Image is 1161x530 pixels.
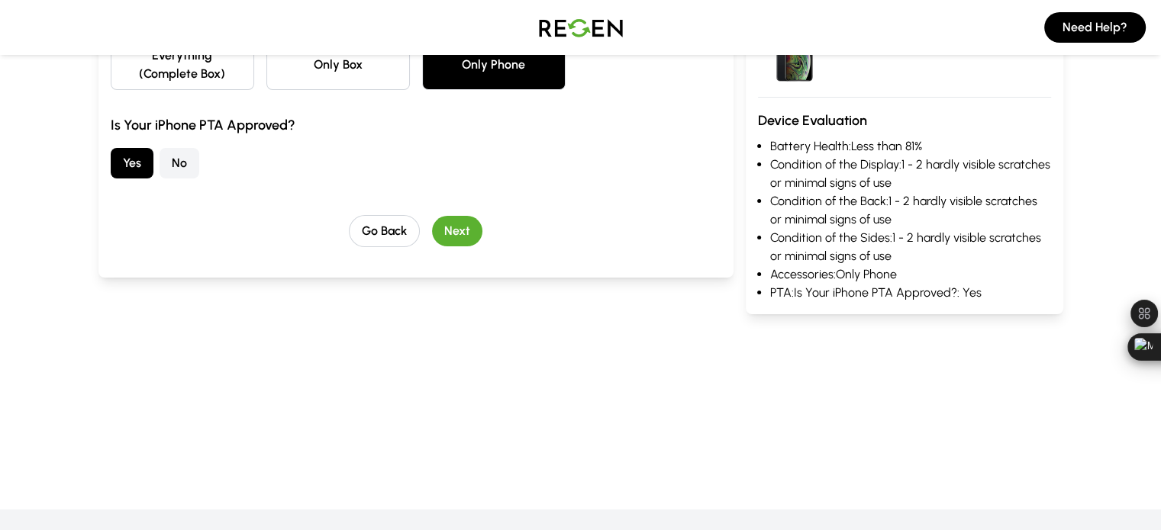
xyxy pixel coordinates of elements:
button: Only Box [266,40,410,90]
button: Go Back [349,215,420,247]
button: Only Phone [422,40,566,90]
button: Next [432,216,482,246]
button: Everything (Complete Box) [111,40,254,90]
li: PTA: Is Your iPhone PTA Approved?: Yes [770,284,1051,302]
button: Need Help? [1044,12,1146,43]
button: Yes [111,148,153,178]
li: Condition of the Sides: 1 - 2 hardly visible scratches or minimal signs of use [770,229,1051,265]
button: No [160,148,199,178]
li: Accessories: Only Phone [770,265,1051,284]
li: Condition of the Display: 1 - 2 hardly visible scratches or minimal signs of use [770,156,1051,192]
li: Battery Health: Less than 81% [770,137,1051,156]
li: Condition of the Back: 1 - 2 hardly visible scratches or minimal signs of use [770,192,1051,229]
h3: Device Evaluation [758,110,1051,131]
img: Logo [527,6,634,49]
h3: Is Your iPhone PTA Approved? [111,114,721,136]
